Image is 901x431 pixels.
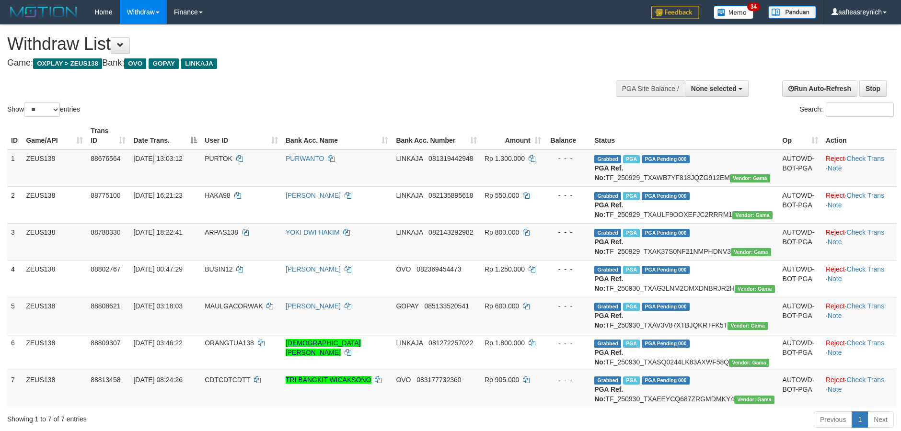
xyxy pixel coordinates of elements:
[286,228,340,236] a: YOKI DWI HAKIM
[826,265,845,273] a: Reject
[133,192,182,199] span: [DATE] 16:21:23
[549,264,587,274] div: - - -
[205,228,238,236] span: ARPAS138
[7,186,22,223] td: 2
[286,376,371,384] a: TRI BANGKIT WICAKSONO
[22,334,87,371] td: ZEUS138
[826,192,845,199] a: Reject
[822,371,897,408] td: · ·
[779,149,822,187] td: AUTOWD-BOT-PGA
[828,386,842,393] a: Note
[616,80,685,97] div: PGA Site Balance /
[485,155,525,162] span: Rp 1.300.000
[590,223,778,260] td: TF_250929_TXAK37S0NF21NMPHDNV3
[425,302,469,310] span: Copy 085133520541 to clipboard
[549,191,587,200] div: - - -
[22,223,87,260] td: ZEUS138
[642,155,690,163] span: PGA Pending
[549,154,587,163] div: - - -
[779,186,822,223] td: AUTOWD-BOT-PGA
[133,302,182,310] span: [DATE] 03:18:03
[590,149,778,187] td: TF_250929_TXAWB7YF818JQZG912EM
[286,302,341,310] a: [PERSON_NAME]
[282,122,393,149] th: Bank Acc. Name: activate to sort column ascending
[485,339,525,347] span: Rp 1.800.000
[205,339,254,347] span: ORANGTUA138
[7,410,368,424] div: Showing 1 to 7 of 7 entries
[847,339,885,347] a: Check Trans
[416,265,461,273] span: Copy 082369454473 to clipboard
[594,266,621,274] span: Grabbed
[22,371,87,408] td: ZEUS138
[623,155,640,163] span: Marked by aafnoeunsreypich
[396,155,423,162] span: LINKAJA
[7,260,22,297] td: 4
[779,297,822,334] td: AUTOWD-BOT-PGA
[691,85,737,92] span: None selected
[828,238,842,246] a: Note
[91,228,120,236] span: 88780330
[847,192,885,199] a: Check Trans
[594,238,623,255] b: PGA Ref. No:
[590,371,778,408] td: TF_250930_TXAEEYCQ687ZRGMDMKY4
[729,359,769,367] span: Vendor URL: https://trx31.1velocity.biz
[396,265,411,273] span: OVO
[428,228,473,236] span: Copy 082143292982 to clipboard
[822,122,897,149] th: Action
[822,223,897,260] td: · ·
[33,58,102,69] span: OXPLAY > ZEUS138
[828,349,842,356] a: Note
[205,265,232,273] span: BUSIN12
[7,58,591,68] h4: Game: Bank:
[779,122,822,149] th: Op: activate to sort column ascending
[485,192,519,199] span: Rp 550.000
[828,201,842,209] a: Note
[24,102,60,117] select: Showentries
[7,297,22,334] td: 5
[22,149,87,187] td: ZEUS138
[590,297,778,334] td: TF_250930_TXAV3V87XTBJQKRTFK5T
[22,260,87,297] td: ZEUS138
[814,411,852,428] a: Previous
[7,122,22,149] th: ID
[847,376,885,384] a: Check Trans
[594,201,623,218] b: PGA Ref. No:
[594,349,623,366] b: PGA Ref. No:
[286,192,341,199] a: [PERSON_NAME]
[847,228,885,236] a: Check Trans
[91,192,120,199] span: 88775100
[847,302,885,310] a: Check Trans
[847,155,885,162] a: Check Trans
[826,155,845,162] a: Reject
[822,186,897,223] td: · ·
[286,155,324,162] a: PURWANTO
[642,266,690,274] span: PGA Pending
[149,58,179,69] span: GOPAY
[800,102,894,117] label: Search:
[133,376,182,384] span: [DATE] 08:24:26
[396,339,423,347] span: LINKAJA
[129,122,201,149] th: Date Trans.: activate to sort column descending
[133,265,182,273] span: [DATE] 00:47:29
[594,164,623,181] b: PGA Ref. No:
[7,223,22,260] td: 3
[201,122,282,149] th: User ID: activate to sort column ascending
[859,80,887,97] a: Stop
[286,265,341,273] a: [PERSON_NAME]
[735,285,775,293] span: Vendor URL: https://trx31.1velocity.biz
[428,155,473,162] span: Copy 081319442948 to clipboard
[728,322,768,330] span: Vendor URL: https://trx31.1velocity.biz
[549,301,587,311] div: - - -
[623,376,640,385] span: Marked by aafsreyleap
[732,211,773,219] span: Vendor URL: https://trx31.1velocity.biz
[594,340,621,348] span: Grabbed
[594,229,621,237] span: Grabbed
[205,155,232,162] span: PURTOK
[396,376,411,384] span: OVO
[852,411,868,428] a: 1
[642,340,690,348] span: PGA Pending
[205,192,231,199] span: HAKA98
[623,340,640,348] span: Marked by aafsreyleap
[133,155,182,162] span: [DATE] 13:03:12
[623,266,640,274] span: Marked by aafsreyleap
